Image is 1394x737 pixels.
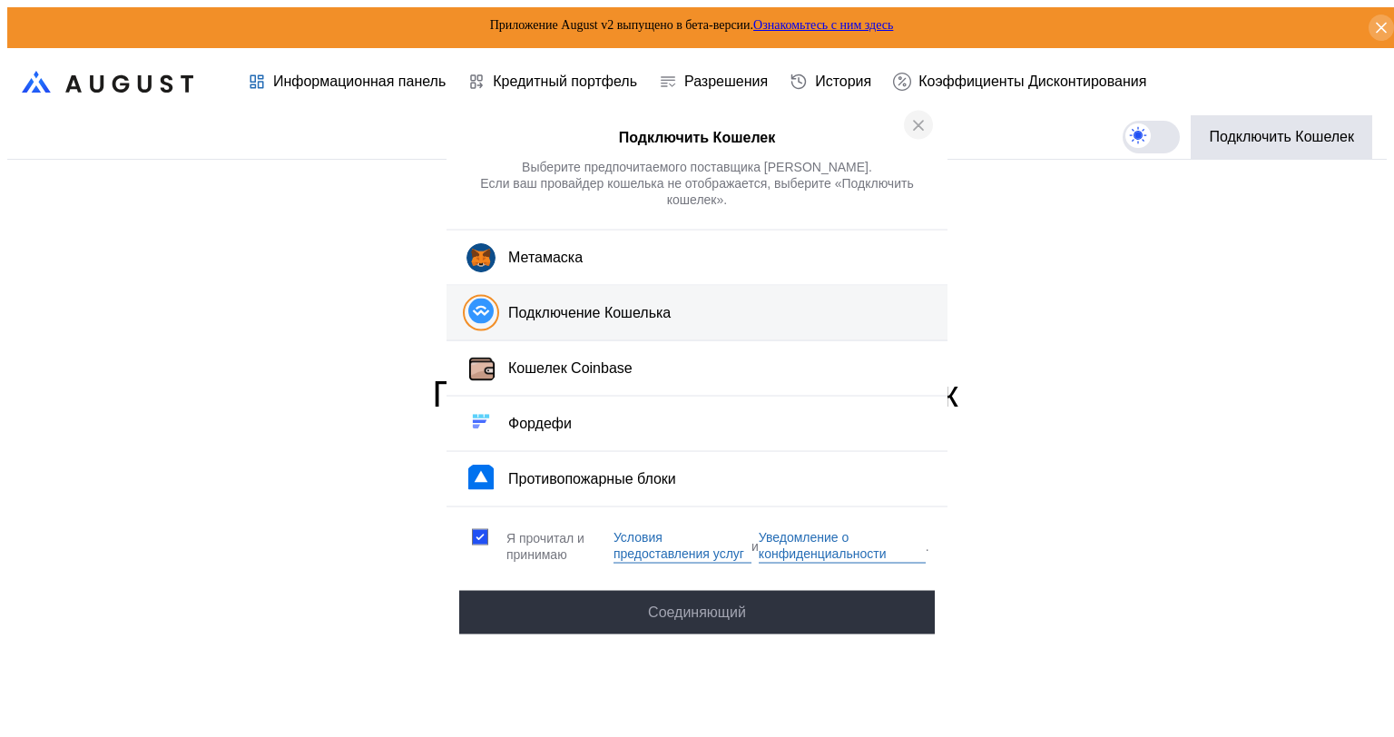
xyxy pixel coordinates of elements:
[684,74,768,90] ya-tr-span: Разрешения
[648,604,746,620] ya-tr-span: Соединяющий
[614,530,744,561] ya-tr-span: Условия предоставления услуг
[1209,129,1354,145] ya-tr-span: Подключить Кошелек
[432,370,961,418] ya-tr-span: Подключите свой кошелек
[506,529,614,562] ya-tr-span: Я прочитал и принимаю
[465,174,929,207] ya-tr-span: Если ваш провайдер кошелька не отображается, выберите «Подключить кошелек».
[508,249,583,264] ya-tr-span: Метамаска
[490,18,753,32] ya-tr-span: Приложение August v2 выпущено в бета-версии.
[614,529,751,563] a: Условия предоставления услуг
[753,18,893,32] ya-tr-span: Ознакомьтесь с ним здесь
[508,414,572,433] div: Фордефи
[619,130,776,146] h2: Подключить Кошелек
[447,286,947,341] button: Подключение Кошелька
[751,538,759,553] ya-tr-span: и
[468,465,494,490] img: Противопожарные блоки
[273,74,446,90] ya-tr-span: Информационная панель
[508,304,671,319] ya-tr-span: Подключение Кошелька
[759,529,926,563] a: Уведомление о конфиденциальности
[522,158,872,174] ya-tr-span: Выберите предпочитаемого поставщика [PERSON_NAME].
[468,409,494,435] img: Фордефи
[459,590,935,634] button: Соединяющий
[447,341,947,397] button: Кошелек CoinbaseКошелек Coinbase
[508,359,633,378] div: Кошелек Coinbase
[815,74,871,90] ya-tr-span: История
[466,354,497,385] img: Кошелек Coinbase
[493,74,637,90] ya-tr-span: Кредитный портфель
[447,397,947,452] button: ФордефиФордефи
[508,470,676,486] ya-tr-span: Противопожарные блоки
[904,111,933,140] button: закрыть модальный
[759,530,887,561] ya-tr-span: Уведомление о конфиденциальности
[447,230,947,286] button: Метамаска
[918,74,1146,90] ya-tr-span: Коэффициенты Дисконтирования
[926,537,929,554] ya-tr-span: .
[447,452,947,507] button: Противопожарные блокиПротивопожарные блоки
